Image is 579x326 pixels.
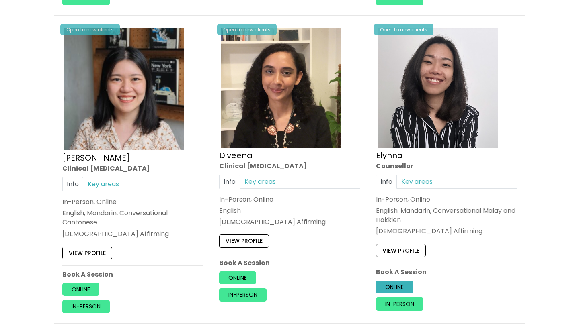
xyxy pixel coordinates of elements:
[219,161,360,170] div: Clinical [MEDICAL_DATA]
[219,149,253,161] a: Diveena
[62,152,130,163] a: [PERSON_NAME]
[376,297,423,310] a: In-person
[219,258,360,267] p: Book A Session
[376,206,517,224] p: English, Mandarin, Conversational Malay and Hokkien
[219,206,360,215] p: English
[240,174,280,188] a: Key areas
[64,28,184,150] img: Chen-Wen-profile-photo
[219,234,269,247] a: View profile
[219,217,360,226] div: [DEMOGRAPHIC_DATA] Affirming
[62,246,112,259] a: View profile
[376,267,517,277] p: Book A Session
[376,281,413,293] a: Online
[376,226,517,236] div: [DEMOGRAPHIC_DATA] Affirming
[221,28,341,148] img: IMG_1660 – Diveena Nair
[219,174,240,188] a: Info
[376,194,517,204] div: In-Person, Online
[83,177,123,191] a: Key areas
[217,24,277,35] div: Open to new clients
[62,197,203,206] div: In-Person, Online
[376,174,397,188] a: Info
[374,24,433,35] div: Open to new clients
[62,283,99,296] a: Online
[62,300,110,313] a: In-person
[219,194,360,204] div: In-Person, Online
[219,271,256,284] a: Online
[378,28,498,148] img: Elynna Counsellor
[62,177,83,191] a: Info
[376,244,426,257] a: View profile
[62,229,203,238] div: [DEMOGRAPHIC_DATA] Affirming
[62,208,203,227] p: English, Mandarin, Conversational Cantonese
[62,270,203,279] p: Book A Session
[219,288,267,301] a: In-person
[397,174,437,188] a: Key areas
[60,24,120,35] div: Open to new clients
[376,149,403,161] a: Elynna
[376,161,517,170] div: Counsellor
[62,163,203,173] div: Clinical [MEDICAL_DATA]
